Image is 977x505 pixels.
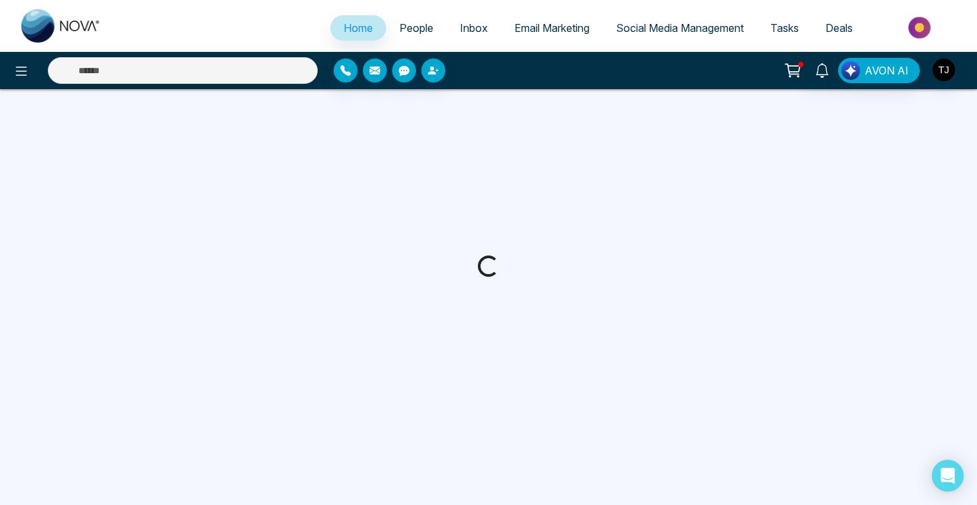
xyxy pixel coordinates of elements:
[501,15,603,41] a: Email Marketing
[514,21,590,35] span: Email Marketing
[770,21,799,35] span: Tasks
[825,21,853,35] span: Deals
[447,15,501,41] a: Inbox
[330,15,386,41] a: Home
[21,9,101,43] img: Nova CRM Logo
[838,58,920,83] button: AVON AI
[460,21,488,35] span: Inbox
[386,15,447,41] a: People
[399,21,433,35] span: People
[932,59,955,81] img: User Avatar
[757,15,812,41] a: Tasks
[616,21,744,35] span: Social Media Management
[344,21,373,35] span: Home
[841,61,860,80] img: Lead Flow
[603,15,757,41] a: Social Media Management
[873,13,969,43] img: Market-place.gif
[932,460,964,492] div: Open Intercom Messenger
[812,15,866,41] a: Deals
[865,63,909,79] span: AVON AI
